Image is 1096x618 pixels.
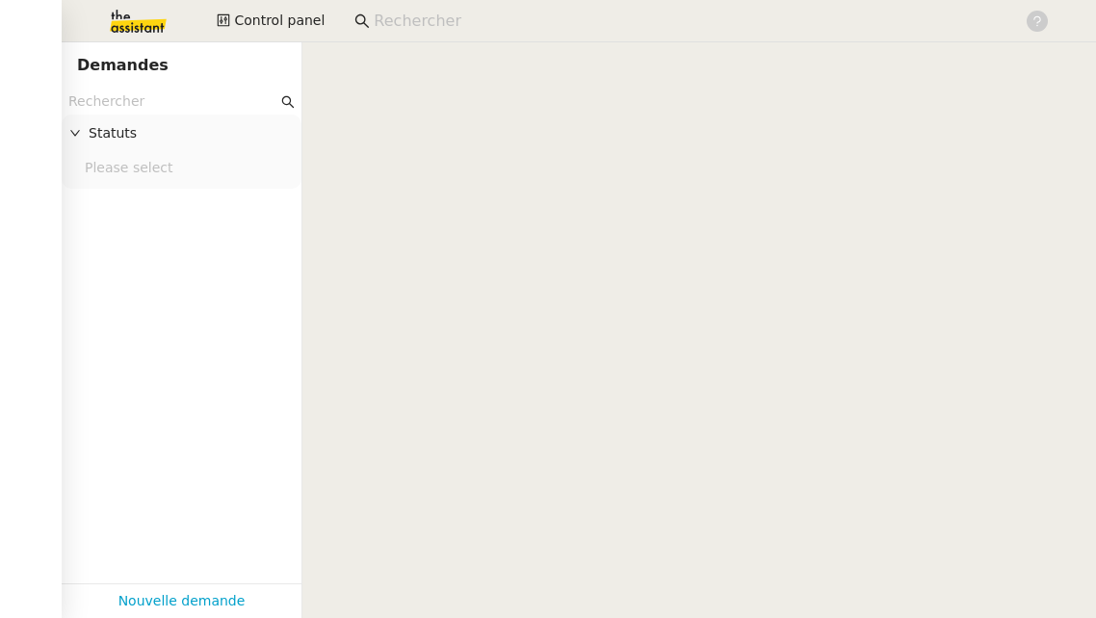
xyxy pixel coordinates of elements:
[374,9,1005,35] input: Rechercher
[77,52,169,79] nz-page-header-title: Demandes
[205,8,336,35] button: Control panel
[62,115,301,152] div: Statuts
[89,122,294,144] span: Statuts
[118,590,246,612] a: Nouvelle demande
[68,90,277,113] input: Rechercher
[234,10,325,32] span: Control panel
